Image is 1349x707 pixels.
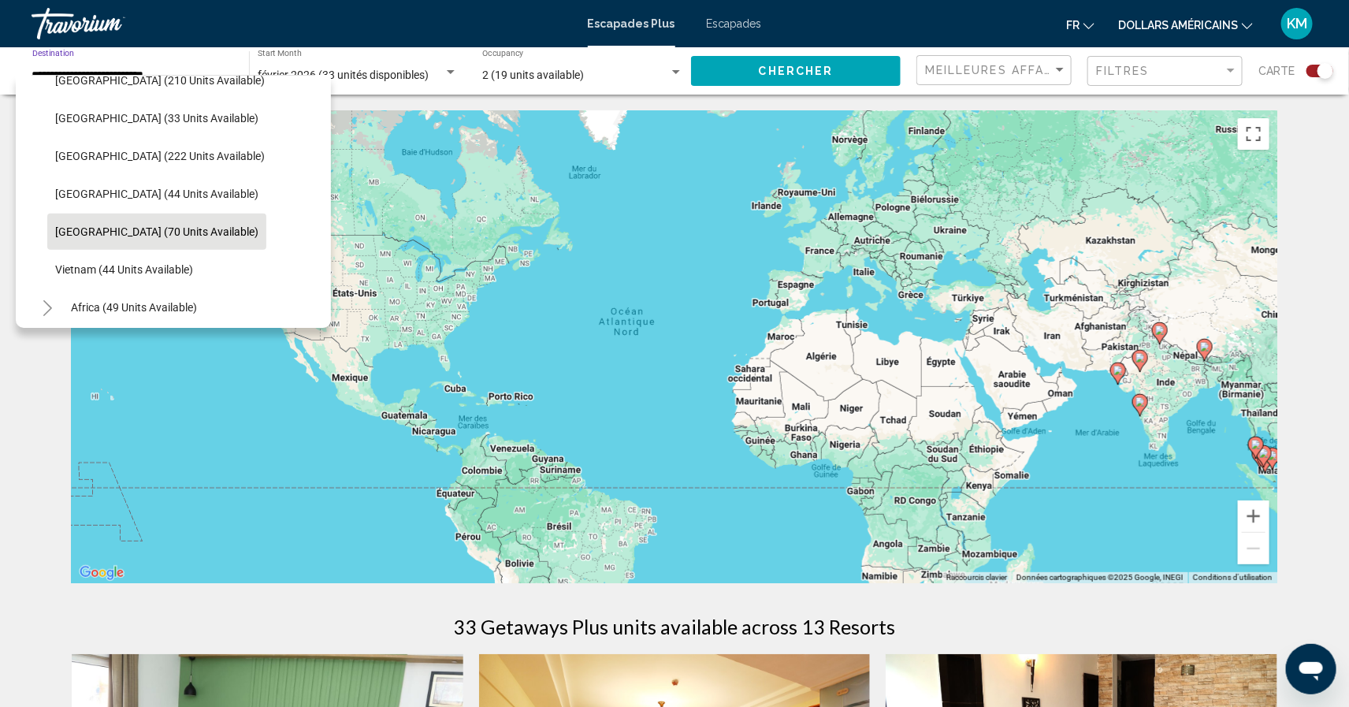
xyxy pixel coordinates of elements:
[1193,573,1273,582] a: Conditions d'utilisation
[76,563,128,583] a: Ouvrir cette zone dans Google Maps (dans une nouvelle fenêtre)
[759,65,834,78] span: Chercher
[47,100,266,136] button: [GEOGRAPHIC_DATA] (33 units available)
[1118,19,1238,32] font: dollars américains
[258,69,429,81] span: février 2026 (33 unités disponibles)
[925,64,1074,76] span: Meilleures affaires
[1066,19,1080,32] font: fr
[1287,15,1307,32] font: KM
[588,17,675,30] a: Escapades Plus
[946,572,1007,583] button: Raccourcis clavier
[454,615,896,638] h1: 33 Getaways Plus units available across 13 Resorts
[32,8,572,39] a: Travorium
[691,56,901,85] button: Chercher
[55,74,265,87] span: [GEOGRAPHIC_DATA] (210 units available)
[1087,55,1243,87] button: Filter
[47,251,201,288] button: Vietnam (44 units available)
[55,188,258,200] span: [GEOGRAPHIC_DATA] (44 units available)
[1286,644,1336,694] iframe: Bouton de lancement de la fenêtre de messagerie
[707,17,762,30] a: Escapades
[55,150,265,162] span: [GEOGRAPHIC_DATA] (222 units available)
[1238,500,1269,532] button: Zoom avant
[55,263,193,276] span: Vietnam (44 units available)
[55,225,258,238] span: [GEOGRAPHIC_DATA] (70 units available)
[47,138,273,174] button: [GEOGRAPHIC_DATA] (222 units available)
[925,64,1067,77] mat-select: Sort by
[47,176,266,212] button: [GEOGRAPHIC_DATA] (44 units available)
[63,289,205,326] button: Africa (49 units available)
[71,301,197,314] span: Africa (49 units available)
[1277,7,1317,40] button: Menu utilisateur
[55,112,258,125] span: [GEOGRAPHIC_DATA] (33 units available)
[1066,13,1094,36] button: Changer de langue
[47,214,266,250] button: [GEOGRAPHIC_DATA] (70 units available)
[1238,118,1269,150] button: Passer en plein écran
[482,69,584,81] span: 2 (19 units available)
[32,292,63,323] button: Toggle Africa (49 units available)
[1016,573,1184,582] span: Données cartographiques ©2025 Google, INEGI
[47,62,273,99] button: [GEOGRAPHIC_DATA] (210 units available)
[1096,65,1150,77] span: Filtres
[76,563,128,583] img: Google
[1238,533,1269,564] button: Zoom arrière
[1118,13,1253,36] button: Changer de devise
[1258,60,1295,82] span: Carte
